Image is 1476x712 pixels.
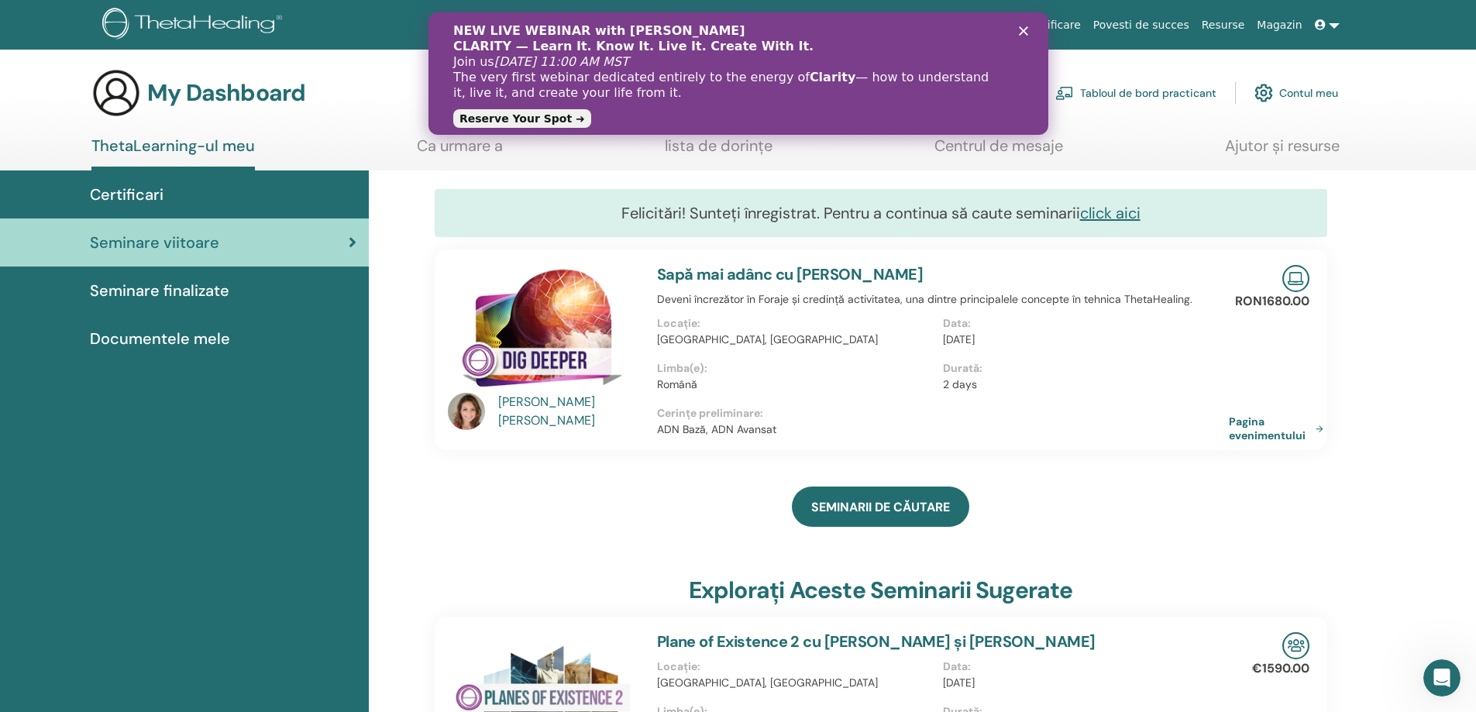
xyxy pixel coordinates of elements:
p: [DATE] [943,675,1220,691]
p: Deveni încrezător în Foraje și credință activitatea, una dintre principalele concepte în tehnica ... [657,291,1229,308]
img: In-Person Seminar [1282,632,1309,659]
p: [GEOGRAPHIC_DATA], [GEOGRAPHIC_DATA] [657,332,934,348]
a: Sapă mai adânc cu [PERSON_NAME] [657,264,923,284]
a: Contul meu [1254,76,1338,110]
p: [DATE] [943,332,1220,348]
span: SEMINARII DE CĂUTARE [811,499,950,515]
img: logo.png [102,8,287,43]
p: [GEOGRAPHIC_DATA], [GEOGRAPHIC_DATA] [657,675,934,691]
p: Locație : [657,659,934,675]
p: Cerințe preliminare : [657,405,1229,421]
span: Seminare finalizate [90,279,229,302]
p: Durată : [943,360,1220,377]
span: Seminare viitoare [90,231,219,254]
iframe: Intercom live chat banner [428,12,1048,135]
h3: Explorați aceste seminarii sugerate [689,576,1073,604]
p: 2 days [943,377,1220,393]
iframe: Intercom live chat [1423,659,1461,697]
a: lista de dorințe [665,136,772,167]
img: default.jpg [448,393,485,430]
img: Sapă mai adânc [448,265,638,397]
a: Centrul de mesaje [934,136,1063,167]
p: Limba(e) : [657,360,934,377]
a: Pagina evenimentului [1229,414,1330,442]
a: Plane of Existence 2 cu [PERSON_NAME] și [PERSON_NAME] [657,631,1096,652]
a: click aici [1080,203,1141,223]
p: Locație : [657,315,934,332]
a: Tabloul de bord practicant [1055,76,1216,110]
p: ADN Bază, ADN Avansat [657,421,1229,438]
a: ThetaLearning-ul meu [91,136,255,170]
div: Felicitări! Sunteți înregistrat. Pentru a continua să caute seminarii [435,189,1327,237]
img: generic-user-icon.jpg [91,68,141,118]
a: Resurse [1196,11,1251,40]
a: Ajutor și resurse [1225,136,1340,167]
span: Documentele mele [90,327,230,350]
span: Certificari [90,183,163,206]
p: Data : [943,315,1220,332]
div: Închidere [590,14,606,23]
p: RON1680.00 [1235,292,1309,311]
a: Magazin [1251,11,1308,40]
a: Povesti de succes [1087,11,1196,40]
a: Certificare [1018,11,1087,40]
img: chalkboard-teacher.svg [1055,86,1074,100]
a: [PERSON_NAME] [PERSON_NAME] [498,393,642,430]
a: Ca urmare a [417,136,503,167]
a: Cursuri & Seminarii [900,11,1018,40]
a: SEMINARII DE CĂUTARE [792,487,969,527]
p: Română [657,377,934,393]
img: Live Online Seminar [1282,265,1309,292]
p: Data : [943,659,1220,675]
p: €1590.00 [1252,659,1309,678]
a: Despre [849,11,900,40]
h3: My Dashboard [147,79,305,107]
img: cog.svg [1254,80,1273,106]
